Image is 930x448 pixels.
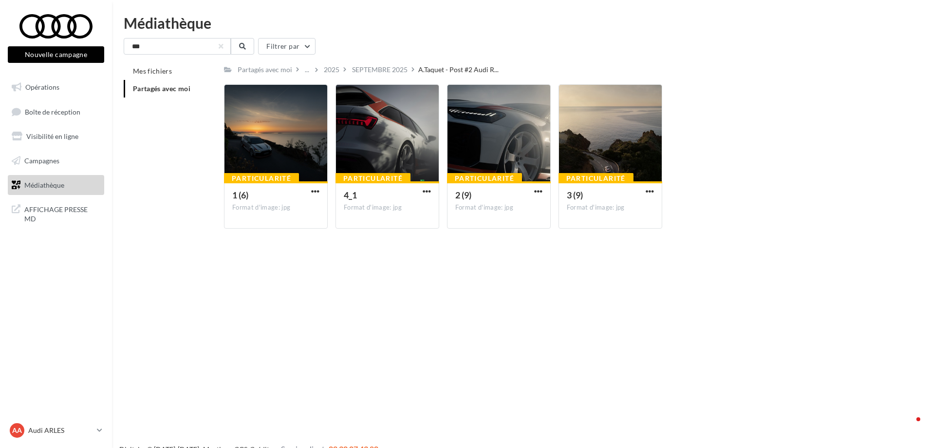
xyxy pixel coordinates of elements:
div: Particularité [335,173,410,184]
span: 1 (6) [232,190,248,200]
a: Visibilité en ligne [6,126,106,147]
a: Opérations [6,77,106,97]
div: SEPTEMBRE 2025 [352,65,408,75]
span: Opérations [25,83,59,91]
div: Format d'image: jpg [567,203,654,212]
a: Médiathèque [6,175,106,195]
span: Boîte de réception [25,107,80,116]
div: ... [303,63,311,77]
div: Format d'image: jpg [455,203,542,212]
span: 3 (9) [567,190,583,200]
button: Filtrer par [258,38,316,55]
a: AFFICHAGE PRESSE MD [6,199,106,228]
span: Mes fichiers [133,67,172,75]
div: 2025 [324,65,339,75]
button: Nouvelle campagne [8,46,104,63]
span: 2 (9) [455,190,471,200]
iframe: Intercom live chat [897,415,920,438]
p: Audi ARLES [28,426,93,435]
div: Format d'image: jpg [232,203,319,212]
a: Campagnes [6,151,106,171]
div: Particularité [558,173,633,184]
span: Médiathèque [24,180,64,189]
span: AA [12,426,22,435]
span: Partagés avec moi [133,84,190,93]
div: Médiathèque [124,16,918,30]
span: 4_1 [344,190,357,200]
span: Visibilité en ligne [26,132,78,140]
a: Boîte de réception [6,101,106,122]
span: A.Taquet - Post #2 Audi R... [418,65,499,75]
div: Particularité [447,173,522,184]
span: AFFICHAGE PRESSE MD [24,203,100,224]
div: Format d'image: jpg [344,203,431,212]
a: AA Audi ARLES [8,421,104,440]
span: Campagnes [24,156,59,165]
div: Partagés avec moi [238,65,292,75]
div: Particularité [224,173,299,184]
